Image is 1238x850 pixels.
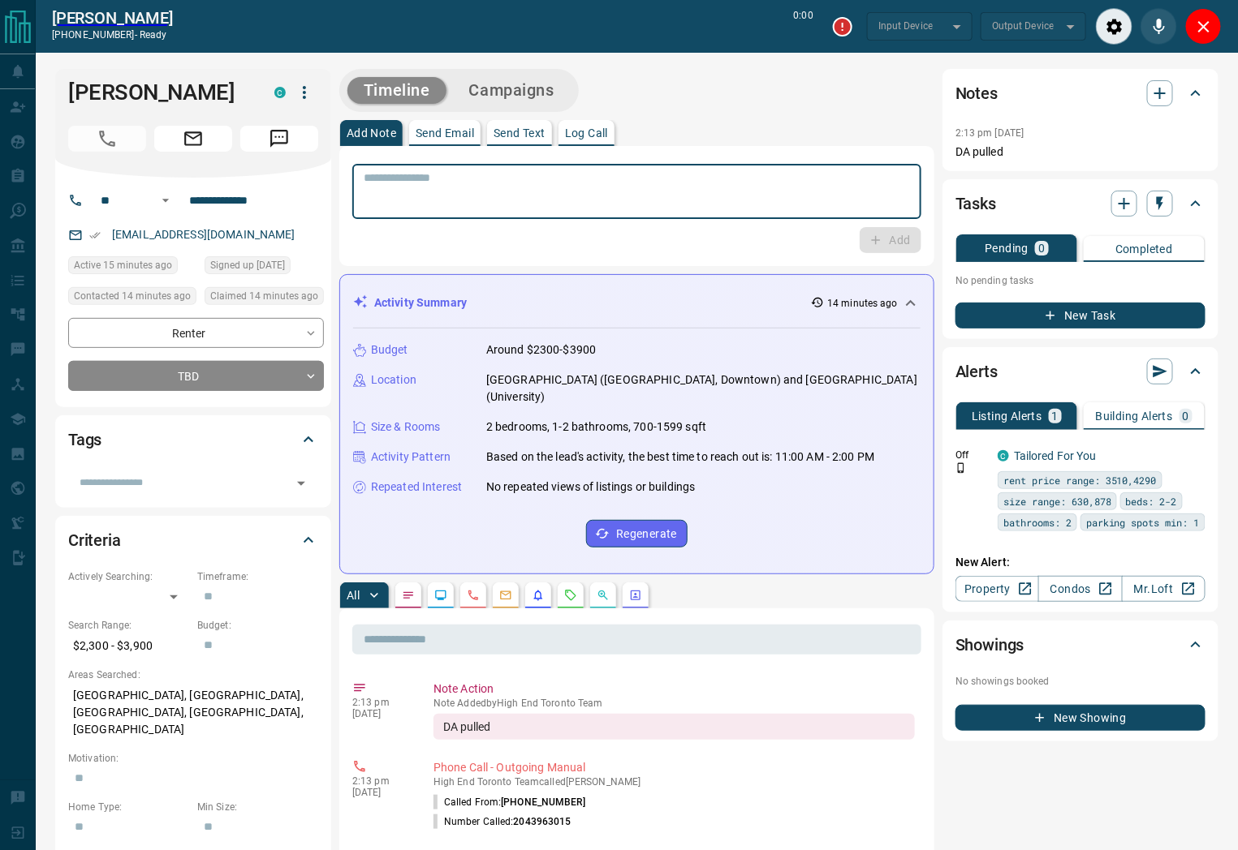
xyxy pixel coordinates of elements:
p: Home Type: [68,800,189,814]
p: High End Toronto Team called [PERSON_NAME] [434,776,915,788]
span: rent price range: 3510,4290 [1003,472,1157,488]
svg: Email Verified [89,230,101,241]
p: 2:13 pm [352,697,409,708]
p: Send Text [494,127,546,139]
button: New Showing [955,705,1206,731]
p: [PHONE_NUMBER] - [52,28,173,42]
p: New Alert: [955,554,1206,571]
div: DA pulled [434,714,915,740]
p: 0:00 [794,8,813,45]
div: Renter [68,318,324,348]
p: Activity Summary [374,294,467,311]
div: TBD [68,361,324,391]
p: 1 [1052,410,1059,422]
p: Repeated Interest [371,479,462,496]
svg: Notes [402,589,415,602]
p: All [347,590,360,601]
span: size range: 630,878 [1003,493,1111,509]
p: 0 [1038,243,1045,254]
p: Budget [371,341,408,358]
p: 14 minutes ago [827,296,898,311]
p: 0 [1183,410,1189,422]
p: Around $2300-$3900 [486,341,596,358]
p: Size & Rooms [371,419,441,436]
a: [EMAIL_ADDRESS][DOMAIN_NAME] [112,228,295,241]
button: Timeline [347,77,446,104]
span: Claimed 14 minutes ago [210,288,318,304]
p: $2,300 - $3,900 [68,633,189,659]
span: Email [154,126,232,152]
div: Mute [1141,8,1177,45]
a: Property [955,576,1039,602]
div: Tasks [955,184,1206,223]
div: Mon Sep 15 2025 [205,287,324,310]
p: 2:13 pm [352,775,409,787]
p: Min Size: [197,800,318,814]
button: New Task [955,303,1206,328]
p: Timeframe: [197,569,318,584]
span: Signed up [DATE] [210,257,285,273]
div: Tags [68,420,318,459]
p: Search Range: [68,618,189,633]
span: Message [240,126,318,152]
p: Actively Searching: [68,569,189,584]
p: Activity Pattern [371,449,451,466]
p: No pending tasks [955,268,1206,293]
h2: Alerts [955,358,998,384]
p: Pending [985,243,1029,254]
p: Off [955,448,988,462]
h2: Notes [955,80,998,106]
span: bathrooms: 2 [1003,514,1072,530]
p: Called From: [434,795,585,809]
div: Mon Sep 15 2025 [68,287,196,310]
svg: Push Notification Only [955,462,967,474]
p: Areas Searched: [68,668,318,682]
svg: Calls [467,589,480,602]
h2: Criteria [68,527,121,553]
span: [PHONE_NUMBER] [501,796,585,808]
div: Close [1185,8,1222,45]
div: condos.ca [998,450,1009,461]
a: Tailored For You [1014,449,1097,462]
div: condos.ca [274,87,286,98]
span: Contacted 14 minutes ago [74,288,191,304]
button: Open [156,191,175,210]
span: beds: 2-2 [1126,493,1177,509]
div: Mon Sep 15 2025 [68,256,196,279]
button: Regenerate [586,520,688,547]
svg: Emails [499,589,512,602]
p: Add Note [347,127,396,139]
p: [GEOGRAPHIC_DATA] ([GEOGRAPHIC_DATA], Downtown) and [GEOGRAPHIC_DATA] (University) [486,371,921,406]
span: ready [140,29,167,41]
p: No repeated views of listings or buildings [486,479,696,496]
a: Mr.Loft [1122,576,1206,602]
div: Showings [955,625,1206,664]
p: Number Called: [434,814,572,829]
p: Phone Call - Outgoing Manual [434,759,915,776]
p: Note Action [434,680,915,698]
h2: Showings [955,632,1024,658]
span: Call [68,126,146,152]
h2: Tags [68,427,101,453]
svg: Listing Alerts [532,589,545,602]
a: Condos [1038,576,1122,602]
p: Location [371,371,416,389]
p: [DATE] [352,787,409,798]
svg: Lead Browsing Activity [434,589,447,602]
p: [DATE] [352,708,409,719]
p: Budget: [197,618,318,633]
p: Based on the lead's activity, the best time to reach out is: 11:00 AM - 2:00 PM [486,449,874,466]
p: Note Added by High End Toronto Team [434,698,915,709]
div: Tue Sep 09 2025 [205,256,324,279]
p: Send Email [416,127,474,139]
span: 2043963015 [514,816,572,827]
p: Motivation: [68,751,318,766]
p: Listing Alerts [972,410,1042,422]
a: [PERSON_NAME] [52,8,173,28]
p: Log Call [565,127,608,139]
div: Alerts [955,352,1206,391]
p: 2 bedrooms, 1-2 bathrooms, 700-1599 sqft [486,419,706,436]
h1: [PERSON_NAME] [68,79,250,105]
h2: Tasks [955,191,996,217]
